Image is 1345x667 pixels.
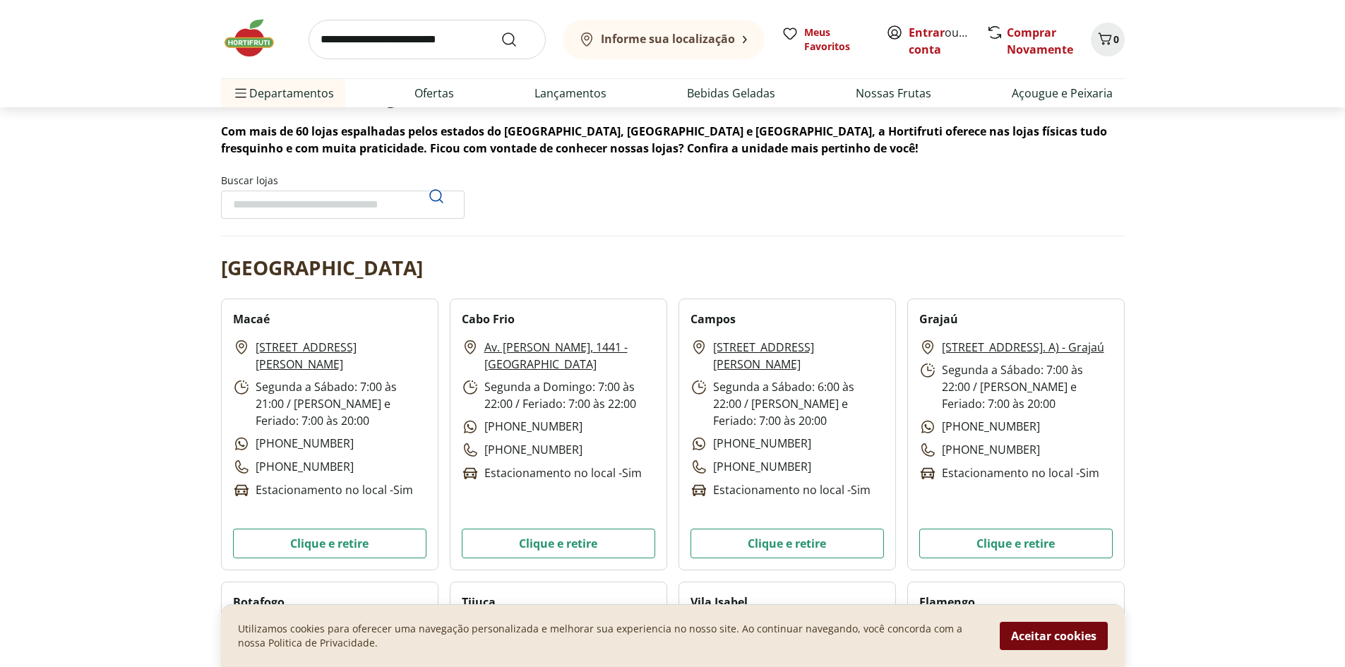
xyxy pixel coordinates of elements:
a: Criar conta [909,25,986,57]
button: Clique e retire [233,529,426,558]
p: Segunda a Domingo: 7:00 às 22:00 / Feriado: 7:00 às 22:00 [462,378,655,412]
p: Segunda a Sábado: 6:00 às 22:00 / [PERSON_NAME] e Feriado: 7:00 às 20:00 [691,378,884,429]
span: Departamentos [232,76,334,110]
p: [PHONE_NUMBER] [691,458,811,476]
button: Pesquisar [419,179,453,213]
button: Menu [232,76,249,110]
p: [PHONE_NUMBER] [233,435,354,452]
h2: Grajaú [919,311,958,328]
h2: [GEOGRAPHIC_DATA] [221,253,423,282]
input: search [309,20,546,59]
a: Lançamentos [534,85,606,102]
p: Estacionamento no local - Sim [691,481,871,499]
p: [PHONE_NUMBER] [233,458,354,476]
button: Clique e retire [691,529,884,558]
h2: Cabo Frio [462,311,515,328]
p: Com mais de 60 lojas espalhadas pelos estados do [GEOGRAPHIC_DATA], [GEOGRAPHIC_DATA] e [GEOGRAPH... [221,123,1125,157]
a: Comprar Novamente [1007,25,1073,57]
img: Hortifruti [221,17,292,59]
a: Nossas Frutas [856,85,931,102]
button: Informe sua localização [563,20,765,59]
label: Buscar lojas [221,174,465,219]
h2: Vila Isabel [691,594,748,611]
p: Segunda a Sábado: 7:00 às 22:00 / [PERSON_NAME] e Feriado: 7:00 às 20:00 [919,361,1113,412]
p: Estacionamento no local - Sim [462,464,642,482]
span: Meus Favoritos [804,25,869,54]
a: Açougue e Peixaria [1012,85,1113,102]
button: Aceitar cookies [1000,622,1108,650]
a: Ofertas [414,85,454,102]
p: [PHONE_NUMBER] [919,441,1040,459]
a: Bebidas Geladas [687,85,775,102]
a: Entrar [909,25,945,40]
p: Segunda a Sábado: 7:00 às 21:00 / [PERSON_NAME] e Feriado: 7:00 às 20:00 [233,378,426,429]
p: Utilizamos cookies para oferecer uma navegação personalizada e melhorar sua experiencia no nosso ... [238,622,983,650]
span: ou [909,24,972,58]
a: Meus Favoritos [782,25,869,54]
h2: Tijuca [462,594,496,611]
h2: Campos [691,311,736,328]
p: [PHONE_NUMBER] [691,435,811,452]
button: Submit Search [501,31,534,48]
input: Buscar lojasPesquisar [221,191,465,219]
p: [PHONE_NUMBER] [462,441,582,459]
button: Carrinho [1091,23,1125,56]
span: 0 [1113,32,1119,46]
p: [PHONE_NUMBER] [919,418,1040,435]
h2: Macaé [233,311,270,328]
a: [STREET_ADDRESS]. A) - Grajaú [942,339,1104,356]
button: Clique e retire [462,529,655,558]
a: Av. [PERSON_NAME], 1441 - [GEOGRAPHIC_DATA] [484,339,655,373]
p: [PHONE_NUMBER] [462,418,582,435]
a: [STREET_ADDRESS][PERSON_NAME] [256,339,426,373]
p: Estacionamento no local - Sim [919,464,1099,482]
button: Clique e retire [919,529,1113,558]
h2: Botafogo [233,594,285,611]
p: Estacionamento no local - Sim [233,481,413,499]
a: [STREET_ADDRESS][PERSON_NAME] [713,339,884,373]
h2: Flamengo [919,594,975,611]
b: Informe sua localização [601,31,735,47]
